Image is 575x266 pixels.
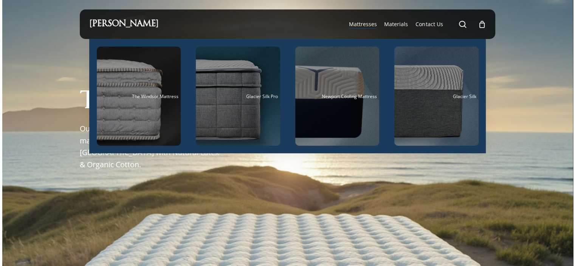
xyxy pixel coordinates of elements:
a: Mattresses [349,20,377,28]
h1: The Windsor [80,90,254,114]
a: Newport Cooling Mattress [295,47,380,146]
a: Glacier Silk [394,47,479,146]
span: T [80,90,96,114]
p: Our premiere luxury handcrafted mattress. Made in the [GEOGRAPHIC_DATA] with Natural Latex & Orga... [80,123,222,171]
a: Cart [477,20,486,28]
a: Glacier Silk Pro [196,47,280,146]
a: Materials [384,20,408,28]
span: Glacier Silk Pro [246,93,278,100]
span: The Windsor Mattress [132,93,178,100]
a: Contact Us [415,20,443,28]
nav: Main Menu [345,9,486,39]
span: Newport Cooling Mattress [322,93,377,100]
a: The Windsor Mattress [97,47,181,146]
a: [PERSON_NAME] [89,20,158,28]
span: Glacier Silk [453,93,476,100]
